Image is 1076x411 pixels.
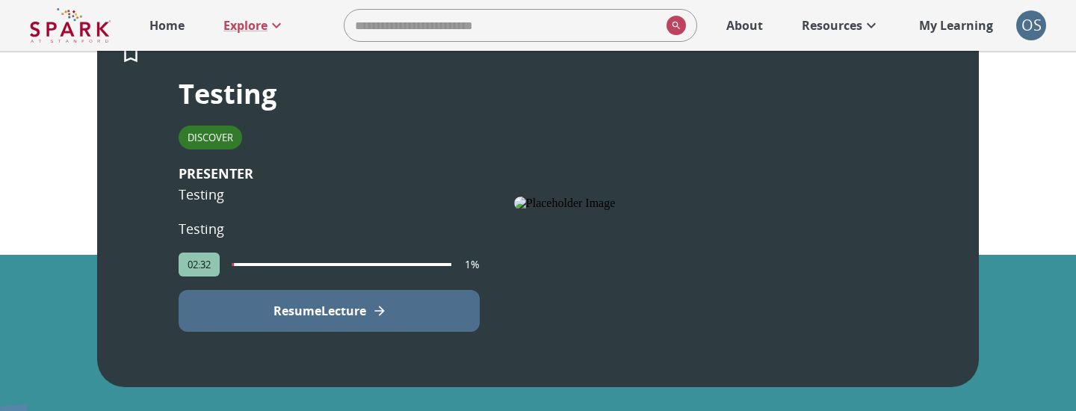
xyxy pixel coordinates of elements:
p: Testing [179,218,224,239]
p: Resources [802,16,862,34]
a: Home [142,9,192,42]
p: Testing [179,75,276,112]
button: View Lecture [179,290,480,332]
a: Resources [794,9,888,42]
span: 02:32 [179,258,220,271]
span: Discover [179,131,242,144]
a: About [719,9,770,42]
p: Testing [179,163,253,205]
button: search [661,10,686,41]
b: PRESENTER [179,164,253,182]
img: Placeholder Image [514,197,891,210]
p: About [726,16,763,34]
a: Explore [216,9,293,42]
button: account of current user [1016,10,1046,40]
svg: Add to My Learning [120,43,142,65]
p: Explore [223,16,268,34]
p: Home [149,16,185,34]
p: 1% [465,257,480,272]
a: My Learning [912,9,1001,42]
div: OS [1016,10,1046,40]
span: completion progress of user [232,263,451,266]
p: My Learning [919,16,993,34]
p: Resume Lecture [273,302,366,320]
img: Logo of SPARK at Stanford [30,7,111,43]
